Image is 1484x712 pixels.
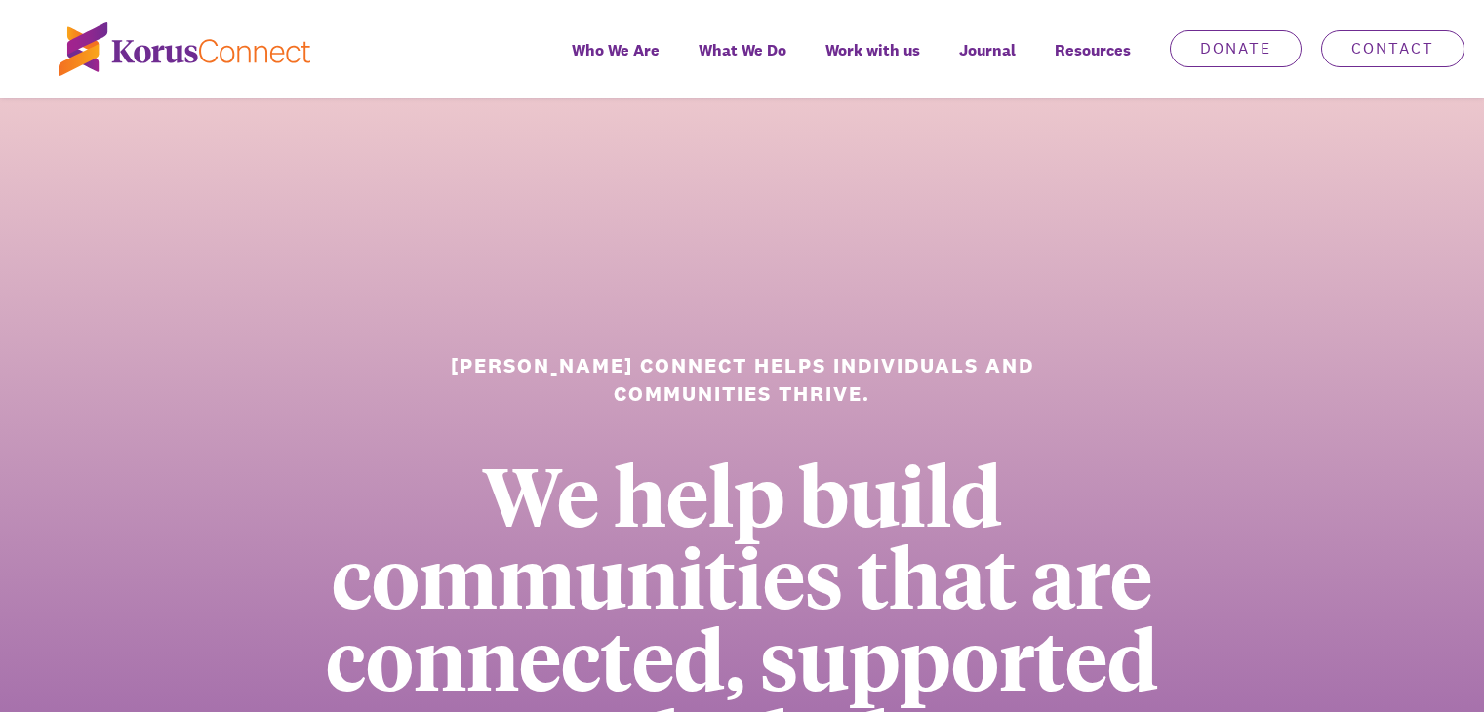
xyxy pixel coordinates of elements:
a: Donate [1170,30,1302,67]
a: Who We Are [552,27,679,98]
a: Journal [940,27,1035,98]
a: Contact [1321,30,1464,67]
a: What We Do [679,27,806,98]
div: Resources [1035,27,1150,98]
a: Work with us [806,27,940,98]
span: What We Do [699,36,786,64]
h1: [PERSON_NAME] Connect helps individuals and communities thrive. [427,351,1057,409]
span: Work with us [825,36,920,64]
span: Journal [959,36,1016,64]
span: Who We Are [572,36,660,64]
img: korus-connect%2Fc5177985-88d5-491d-9cd7-4a1febad1357_logo.svg [59,22,310,76]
